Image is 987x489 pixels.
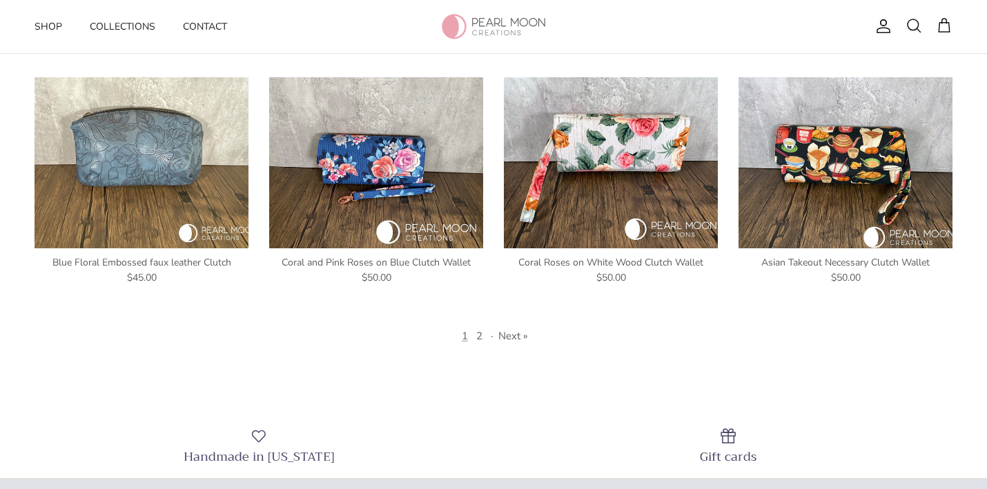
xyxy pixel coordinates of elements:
div: Coral Roses on White Wood Clutch Wallet [504,255,718,270]
span: $45.00 [127,270,157,286]
a: Shop [22,4,75,49]
div: Coral and Pink Roses on Blue Clutch Wallet [269,255,483,270]
span: 1 [462,329,468,343]
div: Gift cards [504,450,952,465]
a: Collections [77,4,168,49]
a: Coral and Pink Roses on Blue Clutch Wallet $50.00 [269,255,483,286]
img: Coral Roses on White Wood Clutch Wallet - Pearl Moon Creations [504,77,718,248]
img: Pearl Moon Creations [442,14,545,39]
img: Asian Takeout Necessary Clutch Wallet - Pearl Moon Creations [739,77,952,248]
a: Asian Takeout Necessary Clutch Wallet $50.00 [739,255,952,286]
span: $50.00 [362,270,391,286]
a: Gift cards [504,427,952,465]
img: Coral and Pink Roses on Blue Clutch Wallet - Pearl Moon Creations [269,77,483,248]
span: $50.00 [596,270,626,286]
a: Next » [498,329,528,343]
div: Handmade in [US_STATE] [35,450,483,465]
img: Blue Floral Embossed faux leather Clutch - Pearl Moon Creations [35,77,248,248]
a: Account [870,18,892,34]
a: 2 [476,329,482,343]
div: Blue Floral Embossed faux leather Clutch [35,255,248,270]
a: Blue Floral Embossed faux leather Clutch $45.00 [35,255,248,286]
span: · [491,329,493,343]
a: Contact [170,4,240,49]
div: Asian Takeout Necessary Clutch Wallet [739,255,952,270]
span: $50.00 [831,270,861,286]
a: Coral Roses on White Wood Clutch Wallet $50.00 [504,255,718,286]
